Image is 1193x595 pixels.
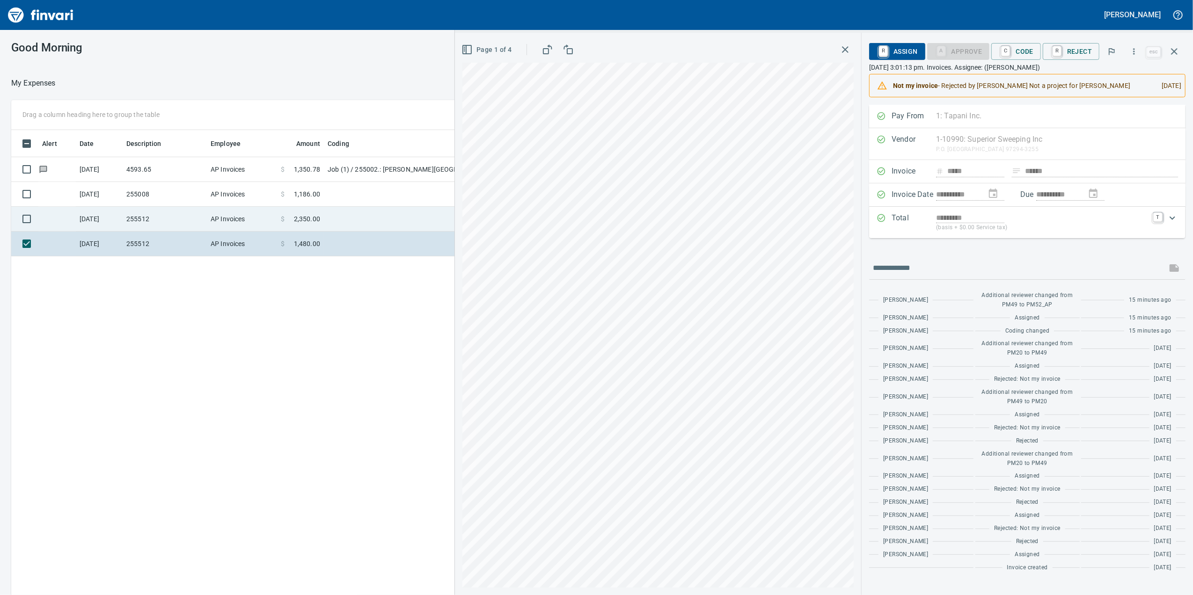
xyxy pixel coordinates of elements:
span: [PERSON_NAME] [883,375,928,384]
p: (basis + $0.00 Service tax) [936,223,1148,232]
span: [PERSON_NAME] [883,524,928,533]
span: [DATE] [1154,375,1171,384]
span: 1,480.00 [294,239,320,248]
td: [DATE] [76,232,123,256]
td: AP Invoices [207,182,277,207]
span: Assigned [1015,511,1039,520]
button: CCode [991,43,1041,60]
span: $ [281,189,285,199]
span: Rejected: Not my invoice [994,375,1061,384]
span: Alert [42,138,69,149]
span: Additional reviewer changed from PM20 to PM49 [980,339,1075,358]
span: [PERSON_NAME] [883,344,928,353]
span: Assigned [1015,550,1039,559]
span: Additional reviewer changed from PM20 to PM49 [980,450,1075,468]
span: Assign [877,44,917,59]
span: Assigned [1015,472,1039,481]
span: [DATE] [1154,524,1171,533]
a: R [1053,46,1061,56]
p: My Expenses [11,78,56,89]
p: [DATE] 3:01:13 pm. Invoices. Assignee: ([PERSON_NAME]) [869,63,1186,72]
span: 15 minutes ago [1129,313,1171,323]
span: [DATE] [1154,392,1171,402]
span: [DATE] [1154,344,1171,353]
span: Employee [211,138,253,149]
a: C [1001,46,1010,56]
span: [DATE] [1154,472,1171,481]
button: [PERSON_NAME] [1102,7,1163,22]
span: Amount [296,138,320,149]
button: More [1124,41,1144,62]
span: Close invoice [1144,40,1186,63]
button: RAssign [869,43,925,60]
span: 1,186.00 [294,189,320,199]
span: [PERSON_NAME] [883,296,928,305]
span: Coding changed [1005,327,1050,336]
strong: Not my invoice [893,82,938,89]
td: AP Invoices [207,207,277,232]
button: Page 1 of 4 [460,41,515,58]
span: [PERSON_NAME] [883,485,928,494]
span: Has messages [38,166,48,172]
div: Coding Required [927,47,990,55]
td: [DATE] [76,207,123,232]
span: Coding [328,138,361,149]
span: 15 minutes ago [1129,296,1171,305]
span: [DATE] [1154,423,1171,433]
td: AP Invoices [207,157,277,182]
span: [DATE] [1154,362,1171,371]
span: Date [80,138,106,149]
span: [PERSON_NAME] [883,327,928,336]
span: 1,350.78 [294,165,320,174]
span: [PERSON_NAME] [883,454,928,464]
span: Description [126,138,161,149]
span: [PERSON_NAME] [883,498,928,507]
span: [PERSON_NAME] [883,511,928,520]
span: Rejected: Not my invoice [994,485,1061,494]
span: Employee [211,138,241,149]
p: Total [892,212,936,232]
span: [PERSON_NAME] [883,537,928,546]
span: Alert [42,138,57,149]
div: [DATE] [1154,77,1181,94]
nav: breadcrumb [11,78,56,89]
span: [PERSON_NAME] [883,313,928,323]
span: Assigned [1015,410,1039,420]
span: Rejected [1016,537,1039,546]
h3: Good Morning [11,41,308,54]
td: Job (1) / 255002.: [PERSON_NAME][GEOGRAPHIC_DATA] Phase 2 & 3 / 1003. .: General Requirements / 5... [324,157,558,182]
span: Page 1 of 4 [463,44,512,56]
button: RReject [1043,43,1099,60]
span: Rejected [1016,436,1039,446]
span: Invoice created [1007,563,1048,573]
h5: [PERSON_NAME] [1105,10,1161,20]
span: [PERSON_NAME] [883,550,928,559]
span: Rejected: Not my invoice [994,423,1061,433]
button: Flag [1101,41,1122,62]
span: Rejected: Not my invoice [994,524,1061,533]
td: AP Invoices [207,232,277,256]
td: 255008 [123,182,207,207]
td: 255512 [123,207,207,232]
span: [PERSON_NAME] [883,392,928,402]
span: Assigned [1015,313,1039,323]
span: [DATE] [1154,410,1171,420]
span: 2,350.00 [294,214,320,224]
div: Expand [869,207,1186,238]
td: 4593.65 [123,157,207,182]
span: [PERSON_NAME] [883,472,928,481]
span: [DATE] [1154,550,1171,559]
span: Description [126,138,174,149]
a: R [879,46,888,56]
span: [DATE] [1154,454,1171,464]
span: [PERSON_NAME] [883,410,928,420]
span: [DATE] [1154,511,1171,520]
span: Date [80,138,94,149]
span: Reject [1050,44,1092,59]
span: Rejected [1016,498,1039,507]
td: 255512 [123,232,207,256]
span: [DATE] [1154,563,1171,573]
p: Drag a column heading here to group the table [22,110,160,119]
td: [DATE] [76,182,123,207]
div: - Rejected by [PERSON_NAME] Not a project for [PERSON_NAME] [893,77,1154,94]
